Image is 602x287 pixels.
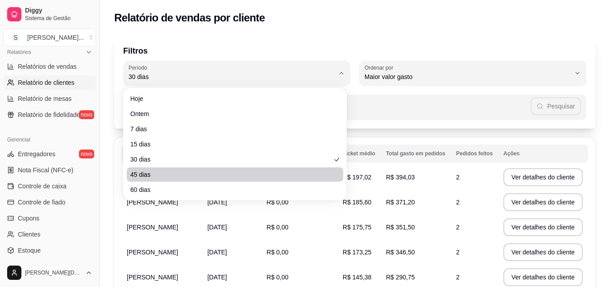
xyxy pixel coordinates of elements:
[451,145,498,162] th: Pedidos feitos
[456,174,460,181] span: 2
[18,150,55,158] span: Entregadores
[365,64,396,71] label: Ordenar por
[503,243,583,261] button: Ver detalhes do cliente
[386,274,415,281] span: R$ 290,75
[7,49,31,56] span: Relatórios
[130,185,331,194] span: 60 dias
[114,11,265,25] h2: Relatório de vendas por cliente
[11,33,20,42] span: S
[130,125,331,133] span: 7 dias
[208,224,227,231] span: [DATE]
[25,269,82,276] span: [PERSON_NAME][DOMAIN_NAME][EMAIL_ADDRESS][DOMAIN_NAME]
[386,224,415,231] span: R$ 351,50
[129,64,150,71] label: Período
[337,145,381,162] th: Ticket médio
[18,214,39,223] span: Cupons
[343,224,372,231] span: R$ 175,75
[386,249,415,256] span: R$ 346,50
[456,224,460,231] span: 2
[503,218,583,236] button: Ver detalhes do cliente
[130,109,331,118] span: Ontem
[130,155,331,164] span: 30 dias
[343,274,372,281] span: R$ 145,38
[503,168,583,186] button: Ver detalhes do cliente
[18,230,41,239] span: Clientes
[456,249,460,256] span: 2
[343,174,372,181] span: R$ 197,02
[18,110,80,119] span: Relatório de fidelidade
[127,224,178,231] span: [PERSON_NAME]
[18,182,66,191] span: Controle de caixa
[266,199,288,206] span: R$ 0,00
[18,246,41,255] span: Estoque
[130,140,331,149] span: 15 dias
[130,170,331,179] span: 45 dias
[208,274,227,281] span: [DATE]
[343,249,372,256] span: R$ 173,25
[381,145,451,162] th: Total gasto em pedidos
[343,199,372,206] span: R$ 185,60
[18,198,66,207] span: Controle de fiado
[386,199,415,206] span: R$ 371,20
[123,45,586,57] p: Filtros
[386,174,415,181] span: R$ 394,03
[503,268,583,286] button: Ver detalhes do cliente
[130,94,331,103] span: Hoje
[127,199,178,206] span: [PERSON_NAME]
[27,33,84,42] div: [PERSON_NAME] ...
[4,29,96,46] button: Select a team
[503,193,583,211] button: Ver detalhes do cliente
[266,274,288,281] span: R$ 0,00
[4,133,96,147] div: Gerenciar
[18,166,73,175] span: Nota Fiscal (NFC-e)
[498,145,588,162] th: Ações
[18,94,72,103] span: Relatório de mesas
[208,249,227,256] span: [DATE]
[266,224,288,231] span: R$ 0,00
[456,199,460,206] span: 2
[127,249,178,256] span: [PERSON_NAME]
[129,72,334,81] span: 30 dias
[18,78,75,87] span: Relatório de clientes
[25,7,92,15] span: Diggy
[365,72,570,81] span: Maior valor gasto
[25,15,92,22] span: Sistema de Gestão
[121,145,202,162] th: Nome
[266,249,288,256] span: R$ 0,00
[18,62,77,71] span: Relatórios de vendas
[456,274,460,281] span: 2
[208,199,227,206] span: [DATE]
[127,274,178,281] span: [PERSON_NAME]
